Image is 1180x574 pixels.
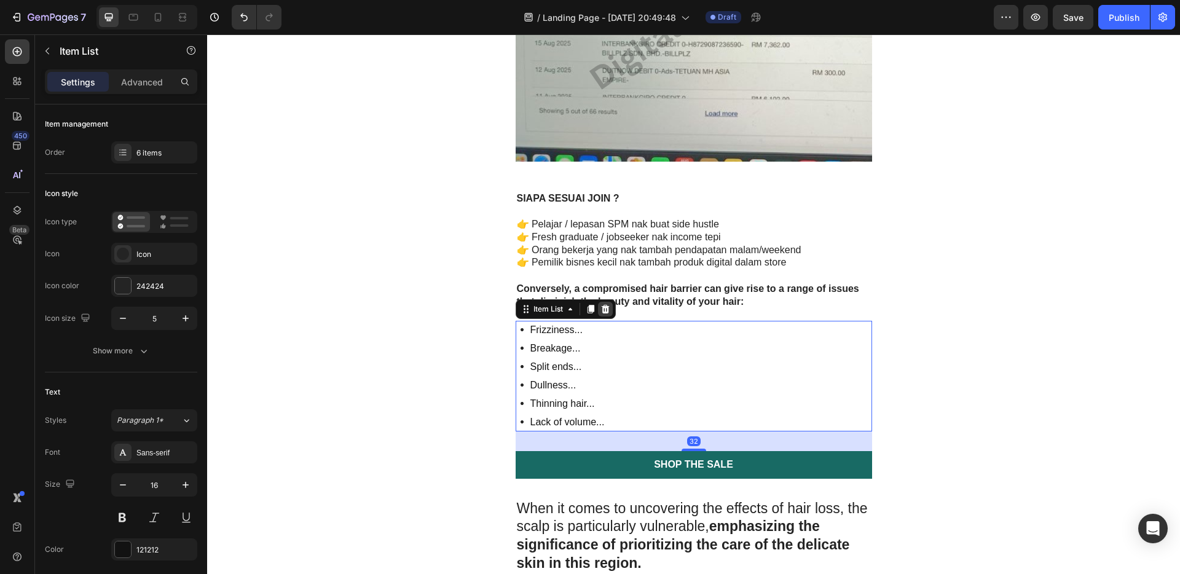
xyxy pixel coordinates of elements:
button: Show more [45,340,197,362]
div: 242424 [136,281,194,292]
div: Sans-serif [136,447,194,458]
div: Color [45,544,64,555]
p: 👉 Orang bekerja yang nak tambah pendapatan malam/weekend [310,210,664,222]
div: Undo/Redo [232,5,281,29]
div: Icon [136,249,194,260]
div: Icon style [45,188,78,199]
div: Text [45,387,60,398]
div: Shop the Sale [447,424,526,437]
iframe: Design area [207,34,1180,574]
strong: Conversely, a compromised hair barrier can give rise to a range of issues that diminish the beaut... [310,249,652,272]
div: 450 [12,131,29,141]
button: Save [1053,5,1093,29]
strong: emphasizing the significance of prioritizing the care of the delicate skin in this region. [310,484,643,537]
p: When it comes to uncovering the effects of hair loss, the scalp is particularly vulnerable, [310,465,664,539]
div: Icon size [45,310,93,327]
p: 👉 Pemilik bisnes kecil nak tambah produk digital dalam store [310,222,664,235]
div: Item management [45,119,108,130]
p: Frizziness... [323,288,398,303]
span: Paragraph 1* [117,415,163,426]
p: Breakage... [323,307,398,321]
div: Styles [45,415,66,426]
p: Advanced [121,76,163,88]
a: Shop the Sale [309,417,665,444]
span: / [537,11,540,24]
button: 7 [5,5,92,29]
div: Rich Text Editor. Editing area: main [309,157,665,236]
span: Draft [718,12,736,23]
p: Item List [60,44,164,58]
button: Paragraph 1* [111,409,197,431]
div: Show more [93,345,150,357]
p: Thinning hair... [323,362,398,377]
p: Split ends... [323,325,398,340]
p: 7 [81,10,86,25]
p: 👉 Pelajar / lepasan SPM nak buat side hustle [310,184,664,197]
p: Lack of volume... [323,380,398,395]
div: Beta [9,225,29,235]
div: Open Intercom Messenger [1138,514,1168,543]
div: Icon color [45,280,79,291]
div: Item List [324,269,358,280]
div: Icon type [45,216,77,227]
strong: SIAPA SESUAI JOIN ? [310,159,412,169]
div: Publish [1109,11,1139,24]
p: 👉 Fresh graduate / jobseeker nak income tepi [310,197,664,210]
p: Settings [61,76,95,88]
div: 6 items [136,147,194,159]
span: Landing Page - [DATE] 20:49:48 [543,11,676,24]
div: Size [45,476,77,493]
p: Dullness... [323,344,398,358]
div: Order [45,147,65,158]
div: Font [45,447,60,458]
div: 32 [480,402,494,412]
button: Publish [1098,5,1150,29]
div: 121212 [136,545,194,556]
span: Save [1063,12,1084,23]
div: Icon [45,248,60,259]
